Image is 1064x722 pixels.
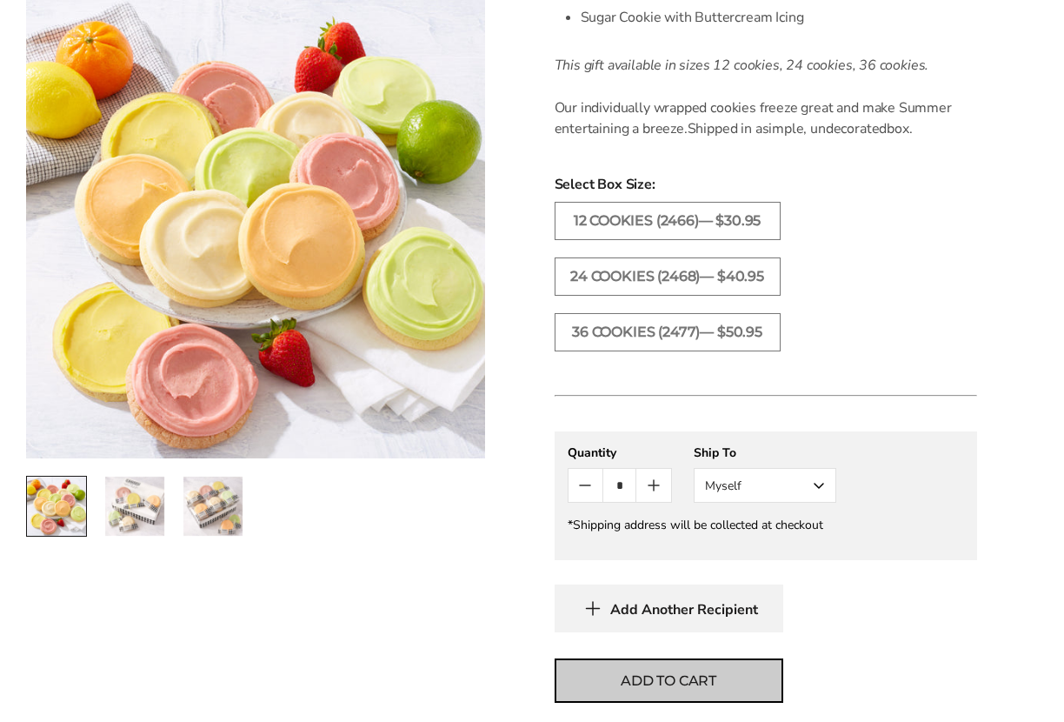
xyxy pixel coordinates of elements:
span: simple, undecorated [762,119,888,138]
div: Quantity [568,445,672,461]
span: Add to cart [621,671,716,692]
a: 1 / 3 [26,477,87,538]
button: Add to cart [555,658,783,703]
div: *Shipping address will be collected at checkout [568,517,964,533]
button: Add Another Recipient [555,585,783,632]
p: Our individually wrapped cookies freeze great and make Summer entertaining a breeze. [555,97,977,139]
button: Count plus [636,469,670,502]
span: Shipped in a [688,119,762,138]
label: 24 COOKIES (2468)— $40.95 [555,257,781,296]
input: Quantity [602,469,636,502]
span: Select Box Size: [555,174,977,195]
label: 12 COOKIES (2466)— $30.95 [555,202,781,240]
span: box. [887,119,912,138]
a: 2 / 3 [104,477,165,538]
span: Add Another Recipient [610,601,758,618]
gfm-form: New recipient [555,431,977,560]
div: Ship To [694,445,836,461]
img: Just the Cookies - Summer Iced Cookies [105,478,164,537]
li: Sugar Cookie with Buttercream Icing [581,3,977,32]
button: Myself [694,468,836,503]
button: Count minus [569,469,602,502]
img: Just the Cookies - Summer Iced Cookies [27,478,86,537]
img: Just the Cookies - Summer Iced Cookies [183,478,243,537]
a: 3 / 3 [183,477,243,538]
label: 36 COOKIES (2477)— $50.95 [555,313,781,351]
em: This gift available in sizes 12 cookies, 24 cookies, 36 cookies. [555,56,929,75]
